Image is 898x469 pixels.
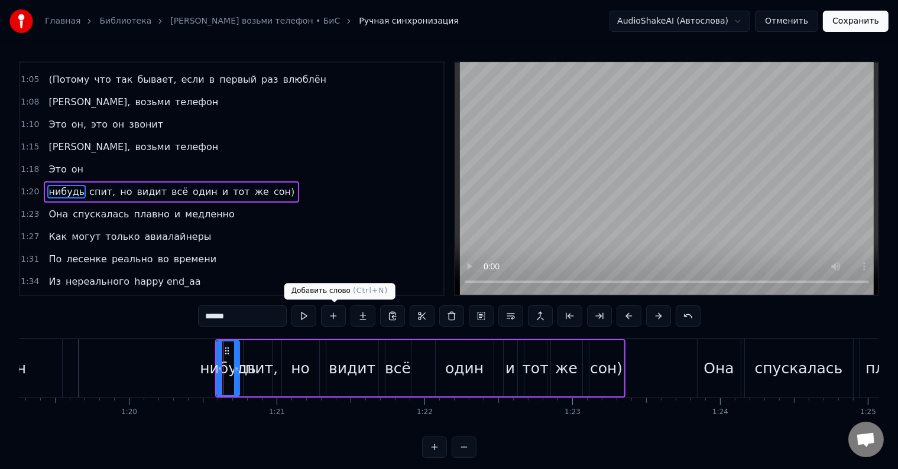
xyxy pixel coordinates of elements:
[47,275,61,288] span: Из
[47,118,67,131] span: Это
[254,185,270,198] span: же
[860,408,876,417] div: 1:25
[755,357,843,380] div: спускалась
[90,118,109,131] span: это
[9,9,33,33] img: youka
[823,11,889,32] button: Сохранить
[65,252,108,266] span: лесенке
[174,140,219,154] span: телефон
[173,252,218,266] span: времени
[218,73,258,86] span: первый
[282,73,328,86] span: влюблён
[269,408,285,417] div: 1:21
[192,185,219,198] span: один
[45,15,80,27] a: Главная
[47,207,69,221] span: Она
[128,118,164,131] span: звонит
[133,275,202,288] span: happy end_аа
[208,73,216,86] span: в
[385,357,411,380] div: всё
[505,357,515,380] div: и
[174,95,219,109] span: телефон
[232,185,251,198] span: тот
[21,253,39,265] span: 1:31
[72,207,130,221] span: спускалась
[21,96,39,108] span: 1:08
[21,74,39,86] span: 1:05
[273,185,296,198] span: сон)
[21,119,39,131] span: 1:10
[47,95,131,109] span: [PERSON_NAME],
[21,209,39,220] span: 1:23
[111,118,125,131] span: он
[21,276,39,288] span: 1:34
[47,140,131,154] span: [PERSON_NAME],
[21,231,39,243] span: 1:27
[93,73,112,86] span: что
[134,95,171,109] span: возьми
[221,185,229,198] span: и
[755,11,818,32] button: Отменить
[47,73,90,86] span: (Потому
[445,357,484,380] div: один
[119,185,133,198] span: но
[21,141,39,153] span: 1:15
[704,357,734,380] div: Она
[104,230,141,243] span: только
[21,186,39,198] span: 1:20
[522,357,548,380] div: тот
[260,73,279,86] span: раз
[170,185,189,198] span: всё
[45,15,459,27] nav: breadcrumb
[134,140,171,154] span: возьми
[47,162,67,176] span: Это
[88,185,116,198] span: спит,
[144,230,213,243] span: авиалайнеры
[111,252,154,266] span: реально
[21,164,39,175] span: 1:18
[64,275,131,288] span: нереального
[70,118,87,131] span: он,
[137,73,178,86] span: бывает,
[353,286,388,295] span: ( Ctrl+N )
[417,408,433,417] div: 1:22
[590,357,623,380] div: сон)
[565,408,581,417] div: 1:23
[173,207,181,221] span: и
[329,357,375,380] div: видит
[291,357,310,380] div: но
[184,207,236,221] span: медленно
[200,357,256,380] div: нибудь
[70,162,85,176] span: он
[47,230,68,243] span: Как
[359,15,459,27] span: Ручная синхронизация
[170,15,340,27] a: [PERSON_NAME] возьми телефон • БиС
[237,357,278,380] div: спит,
[555,357,578,380] div: же
[284,283,395,299] div: Добавить слово
[115,73,134,86] span: так
[848,422,884,457] div: Открытый чат
[121,408,137,417] div: 1:20
[47,185,86,198] span: нибудь
[47,252,63,266] span: По
[157,252,170,266] span: во
[70,230,102,243] span: могут
[135,185,168,198] span: видит
[133,207,171,221] span: плавно
[180,73,206,86] span: если
[99,15,151,27] a: Библиотека
[712,408,728,417] div: 1:24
